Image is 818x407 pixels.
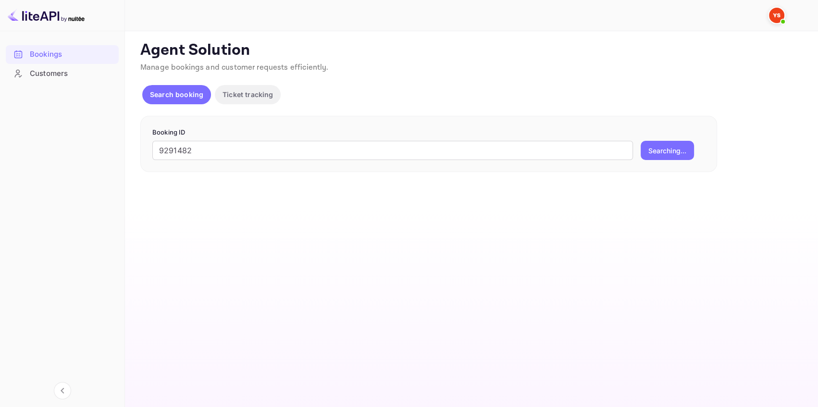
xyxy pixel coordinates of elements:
button: Collapse navigation [54,382,71,399]
a: Bookings [6,45,119,63]
p: Agent Solution [140,41,801,60]
div: Bookings [6,45,119,64]
a: Customers [6,64,119,82]
img: LiteAPI logo [8,8,85,23]
span: Manage bookings and customer requests efficiently. [140,62,329,73]
p: Ticket tracking [223,89,273,99]
div: Customers [6,64,119,83]
div: Customers [30,68,114,79]
div: Bookings [30,49,114,60]
p: Search booking [150,89,203,99]
img: Yandex Support [769,8,784,23]
input: Enter Booking ID (e.g., 63782194) [152,141,633,160]
p: Booking ID [152,128,705,137]
button: Searching... [641,141,694,160]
